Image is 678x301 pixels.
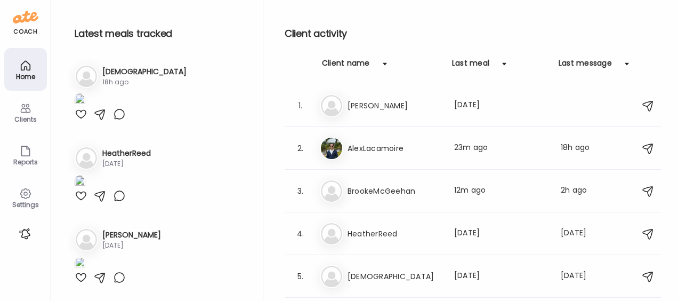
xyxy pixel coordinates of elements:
div: [DATE] [454,99,548,112]
div: Last message [559,58,612,75]
img: bg-avatar-default.svg [76,66,97,87]
img: bg-avatar-default.svg [321,95,342,116]
div: Clients [6,116,45,123]
img: bg-avatar-default.svg [321,223,342,244]
div: 18h ago [102,77,187,87]
div: 4. [294,227,307,240]
div: [DATE] [454,270,548,283]
img: avatars%2FNnxwDBmdkOeK1NT09WytNoFynC73 [321,138,342,159]
div: Settings [6,201,45,208]
img: images%2FwH71Yts9XHRVROKARk3naZ72XxY2%2FDSNjh9fnCvECVj07Qjcj%2FBnxahJGYHgnOXj4K74kf_1080 [75,257,85,271]
img: bg-avatar-default.svg [321,266,342,287]
div: [DATE] [561,227,602,240]
h3: AlexLacamoire [348,142,441,155]
img: images%2FGK7qfjM1zhhGpI1CHCkAp4ZOdkg1%2F1bGGgHvK87nQC2cG4ywB%2Fh2gOz8382OIdFvy0Xnw5_1080 [75,175,85,189]
h3: [DEMOGRAPHIC_DATA] [348,270,441,283]
img: bg-avatar-default.svg [76,229,97,250]
div: 1. [294,99,307,112]
div: Reports [6,159,45,165]
img: images%2FqrtQFvNB0bQbA83e6r25zfxdjog1%2FmQPB1k0IhuFNde0shVr0%2FbDtwq4r2nptepQIzEFbO_1080 [75,93,85,108]
div: 12m ago [454,185,548,197]
div: coach [13,27,37,36]
div: 2h ago [561,185,602,197]
div: [DATE] [454,227,548,240]
div: 23m ago [454,142,548,155]
div: 5. [294,270,307,283]
h2: Client activity [285,26,661,42]
img: bg-avatar-default.svg [76,147,97,169]
h3: BrookeMcGeehan [348,185,441,197]
div: [DATE] [561,270,602,283]
h3: HeatherReed [102,148,151,159]
img: bg-avatar-default.svg [321,180,342,202]
h2: Latest meals tracked [75,26,246,42]
h3: HeatherReed [348,227,441,240]
h3: [DEMOGRAPHIC_DATA] [102,66,187,77]
h3: [PERSON_NAME] [102,229,161,241]
h3: [PERSON_NAME] [348,99,441,112]
img: ate [13,9,38,26]
div: [DATE] [102,241,161,250]
div: [DATE] [102,159,151,169]
div: 3. [294,185,307,197]
div: 2. [294,142,307,155]
div: 18h ago [561,142,602,155]
div: Client name [322,58,370,75]
div: Home [6,73,45,80]
div: Last meal [452,58,489,75]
